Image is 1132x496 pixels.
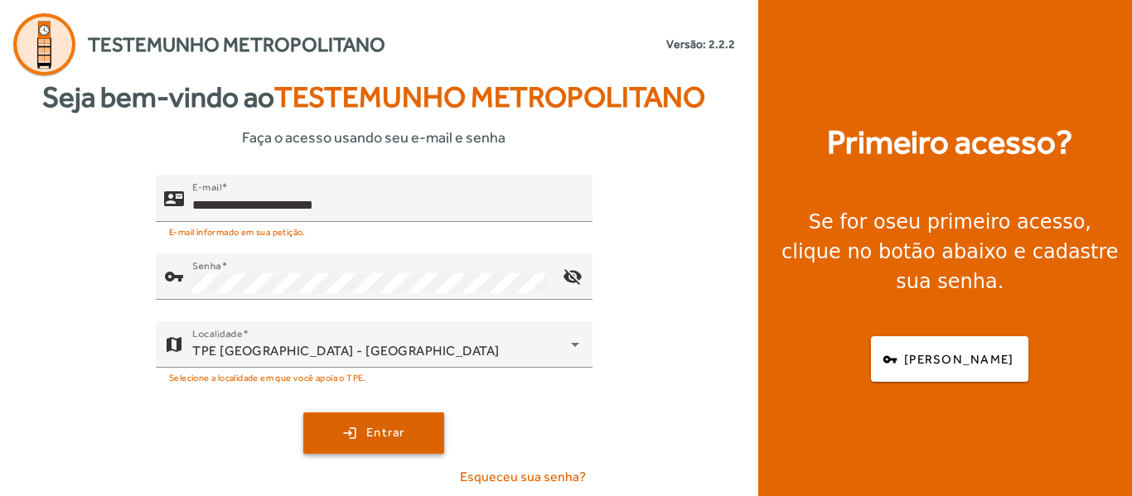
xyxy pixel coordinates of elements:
[274,80,705,113] span: Testemunho Metropolitano
[666,36,735,53] small: Versão: 2.2.2
[192,181,221,192] mat-label: E-mail
[242,126,506,148] span: Faça o acesso usando seu e-mail e senha
[904,350,1013,369] span: [PERSON_NAME]
[871,336,1028,382] button: [PERSON_NAME]
[42,75,705,119] strong: Seja bem-vindo ao
[164,188,184,208] mat-icon: contact_mail
[88,30,385,60] span: Testemunho Metropolitano
[886,210,1086,234] strong: seu primeiro acesso
[827,118,1072,167] strong: Primeiro acesso?
[164,267,184,287] mat-icon: vpn_key
[169,222,306,240] mat-hint: E-mail informado em sua petição.
[778,207,1122,296] div: Se for o , clique no botão abaixo e cadastre sua senha.
[164,335,184,354] mat-icon: map
[366,423,405,442] span: Entrar
[192,259,221,271] mat-label: Senha
[192,343,500,359] span: TPE [GEOGRAPHIC_DATA] - [GEOGRAPHIC_DATA]
[303,412,444,454] button: Entrar
[553,257,593,296] mat-icon: visibility_off
[169,368,366,386] mat-hint: Selecione a localidade em que você apoia o TPE.
[13,13,75,75] img: Logo Agenda
[192,327,243,339] mat-label: Localidade
[460,467,586,487] span: Esqueceu sua senha?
